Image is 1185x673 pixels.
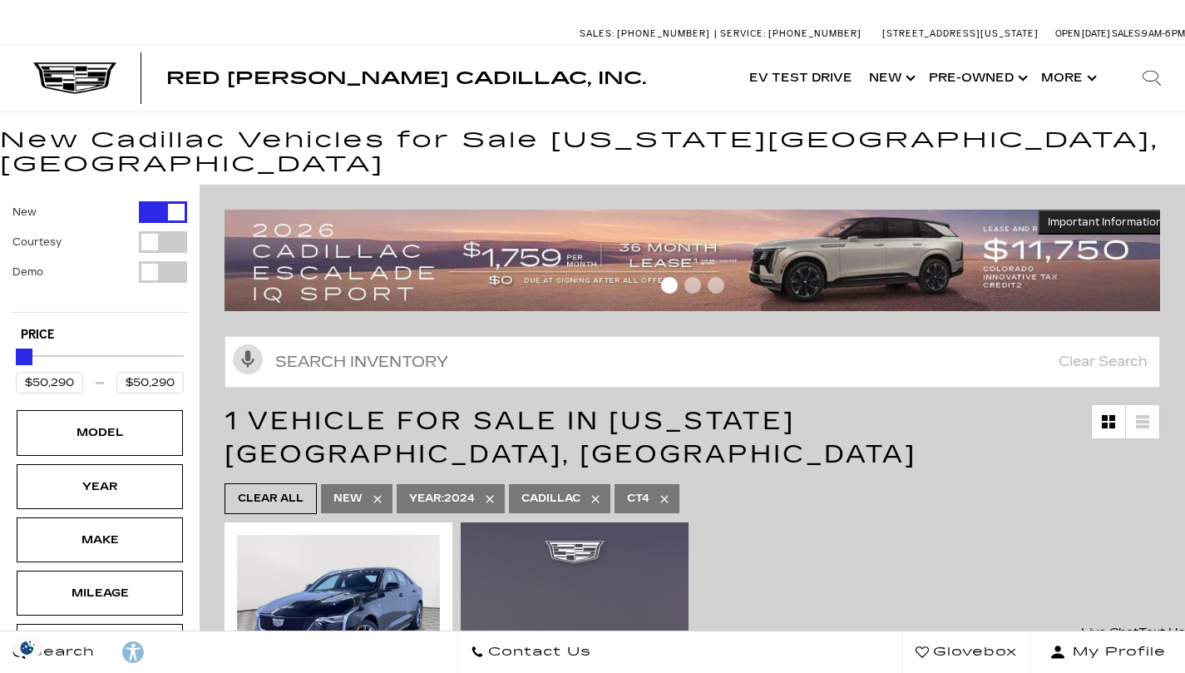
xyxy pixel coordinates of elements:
button: Important Information [1038,210,1173,235]
a: Text Us [1138,621,1185,645]
img: 2509-September-FOM-Escalade-IQ-Lease9 [225,210,1173,311]
h5: Price [21,328,179,343]
img: Cadillac Dark Logo with Cadillac White Text [33,62,116,94]
span: Go to slide 1 [661,277,678,294]
button: Open user profile menu [1030,631,1185,673]
span: Open [DATE] [1055,28,1110,39]
span: 9 AM-6 PM [1142,28,1185,39]
a: [STREET_ADDRESS][US_STATE] [882,28,1039,39]
span: [PHONE_NUMBER] [617,28,710,39]
span: Live Chat [1081,626,1138,640]
span: Search [26,641,95,664]
a: Sales: [PHONE_NUMBER] [580,29,714,38]
span: Red [PERSON_NAME] Cadillac, Inc. [166,68,646,88]
div: Model [58,423,141,442]
input: Search Inventory [225,336,1160,388]
span: Go to slide 3 [708,277,724,294]
a: Red [PERSON_NAME] Cadillac, Inc. [166,70,646,87]
span: 2024 [409,488,475,509]
span: Glovebox [929,641,1017,664]
div: MileageMileage [17,571,183,616]
a: EV Test Drive [741,45,861,111]
a: Pre-Owned [921,45,1033,111]
label: Courtesy [12,234,62,250]
span: Year : [409,492,444,504]
span: Sales: [580,28,615,39]
div: Mileage [58,584,141,602]
span: Cadillac [521,488,580,509]
input: Maximum [116,372,184,393]
span: Contact Us [484,641,591,664]
a: Service: [PHONE_NUMBER] [714,29,866,38]
svg: Click to toggle on voice search [233,344,263,374]
div: Make [58,531,141,549]
a: Live Chat [1081,621,1138,645]
div: EngineEngine [17,624,183,669]
span: Text Us [1138,626,1185,640]
a: Contact Us [457,631,605,673]
a: Glovebox [902,631,1030,673]
div: Year [58,478,141,496]
input: Minimum [16,372,83,393]
div: YearYear [17,464,183,509]
span: Sales: [1112,28,1142,39]
span: 1 Vehicle for Sale in [US_STATE][GEOGRAPHIC_DATA], [GEOGRAPHIC_DATA] [225,406,916,469]
button: More [1033,45,1102,111]
img: Opt-Out Icon [8,639,47,656]
div: Filter by Vehicle Type [12,201,187,312]
span: Important Information [1048,215,1163,229]
section: Click to Open Cookie Consent Modal [8,639,47,656]
a: New [861,45,921,111]
div: ModelModel [17,410,183,455]
label: Demo [12,264,43,280]
span: Clear All [238,488,304,509]
span: New [333,488,363,509]
span: Service: [720,28,766,39]
label: New [12,204,37,220]
span: Go to slide 2 [684,277,701,294]
span: [PHONE_NUMBER] [768,28,862,39]
span: My Profile [1066,641,1166,664]
div: Price [16,343,184,393]
span: CT4 [627,488,649,509]
div: Maximum Price [16,349,32,365]
div: MakeMake [17,517,183,562]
